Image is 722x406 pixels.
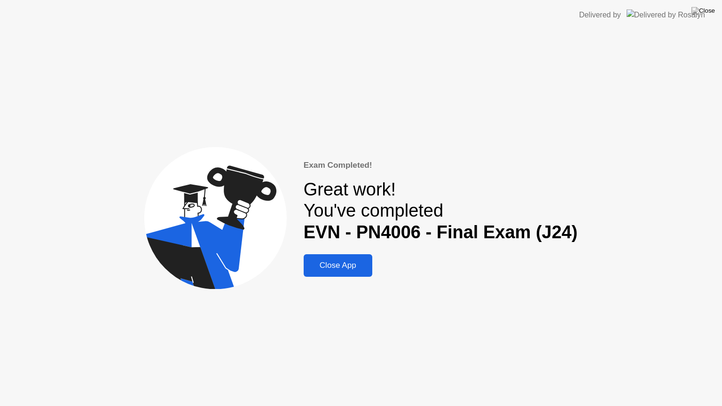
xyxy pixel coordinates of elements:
div: Delivered by [579,9,621,21]
button: Close App [304,254,372,277]
div: Exam Completed! [304,159,578,172]
div: Close App [306,261,369,270]
img: Delivered by Rosalyn [627,9,705,20]
b: EVN - PN4006 - Final Exam (J24) [304,222,578,242]
img: Close [691,7,715,15]
div: Great work! You've completed [304,179,578,243]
